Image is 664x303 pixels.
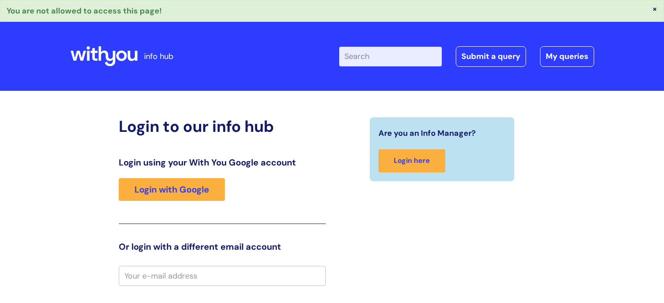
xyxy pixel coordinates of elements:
span: Are you an Info Manager? [378,126,476,140]
p: info hub [144,49,173,63]
input: Your e-mail address [119,266,326,286]
h3: Login using your With You Google account [119,157,326,168]
button: × [652,5,657,13]
a: My queries [540,46,594,66]
h2: Login to our info hub [119,117,326,136]
h3: Or login with a different email account [119,241,326,252]
a: Login with Google [119,178,225,201]
input: Search [339,47,442,66]
a: Submit a query [456,46,526,66]
a: Login here [378,149,445,172]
